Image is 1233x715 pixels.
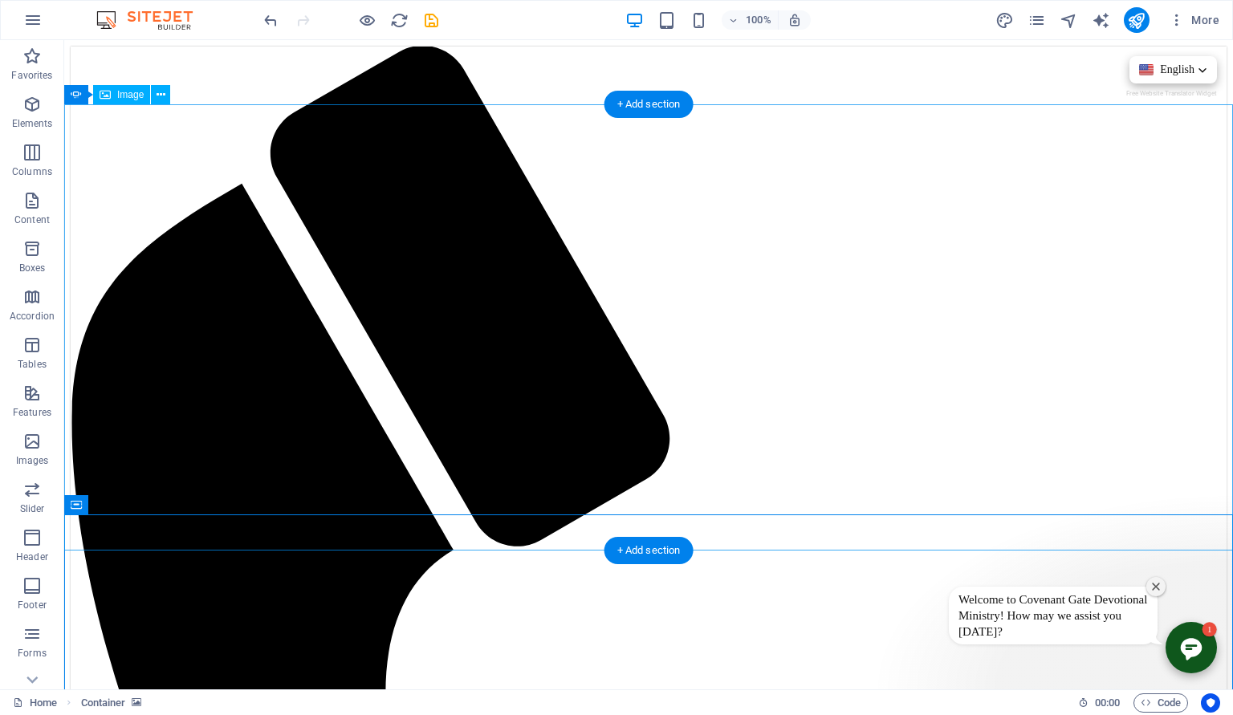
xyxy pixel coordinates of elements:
button: 100% [722,10,779,30]
i: Navigator [1060,11,1078,30]
p: Footer [18,599,47,611]
a: Click to cancel selection. Double-click to open Pages [13,693,57,713]
span: 00 00 [1095,693,1120,713]
span: Click to select. Double-click to edit [81,693,126,713]
button: publish [1124,7,1150,33]
i: Publish [1127,11,1146,30]
h6: 100% [746,10,771,30]
i: Reload page [390,11,409,30]
span: Code [1141,693,1181,713]
i: Design (Ctrl+Alt+Y) [995,11,1014,30]
button: More [1162,7,1226,33]
i: On resize automatically adjust zoom level to fit chosen device. [787,13,802,27]
p: Slider [20,502,45,515]
a: Free Website Translator Widget [1062,50,1153,57]
h6: Session time [1078,693,1121,713]
p: Features [13,406,51,419]
button: text_generator [1092,10,1111,30]
button: undo [261,10,280,30]
p: Accordion [10,310,55,323]
nav: breadcrumb [81,693,142,713]
p: Elements [12,117,53,130]
i: This element contains a background [132,698,141,707]
div: + Add section [604,91,694,118]
i: Pages (Ctrl+Alt+S) [1027,11,1046,30]
button: design [995,10,1015,30]
p: Images [16,454,49,467]
div: + Add section [604,537,694,564]
p: Header [16,550,48,563]
p: Boxes [19,262,46,274]
p: Content [14,213,50,226]
p: Forms [18,647,47,660]
p: Columns [12,165,52,178]
span: Image [117,90,144,100]
button: reload [389,10,409,30]
p: Favorites [11,69,52,82]
img: Editor Logo [92,10,213,30]
button: pages [1027,10,1047,30]
button: Open chatbot window [1101,582,1153,633]
p: Tables [18,358,47,371]
button: Close chatbot welcome window [1082,537,1101,556]
span: More [1169,12,1219,28]
button: save [421,10,441,30]
i: AI Writer [1092,11,1110,30]
i: Save (Ctrl+S) [422,11,441,30]
p: Welcome to Covenant Gate Devotional Ministry! How may we assist you [DATE]? [894,553,1083,598]
i: Undo: Change adaptive height (Ctrl+Z) [262,11,280,30]
button: Usercentrics [1201,693,1220,713]
button: Click here to leave preview mode and continue editing [357,10,376,30]
button: Code [1133,693,1188,713]
button: navigator [1060,10,1079,30]
span: : [1106,697,1109,709]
